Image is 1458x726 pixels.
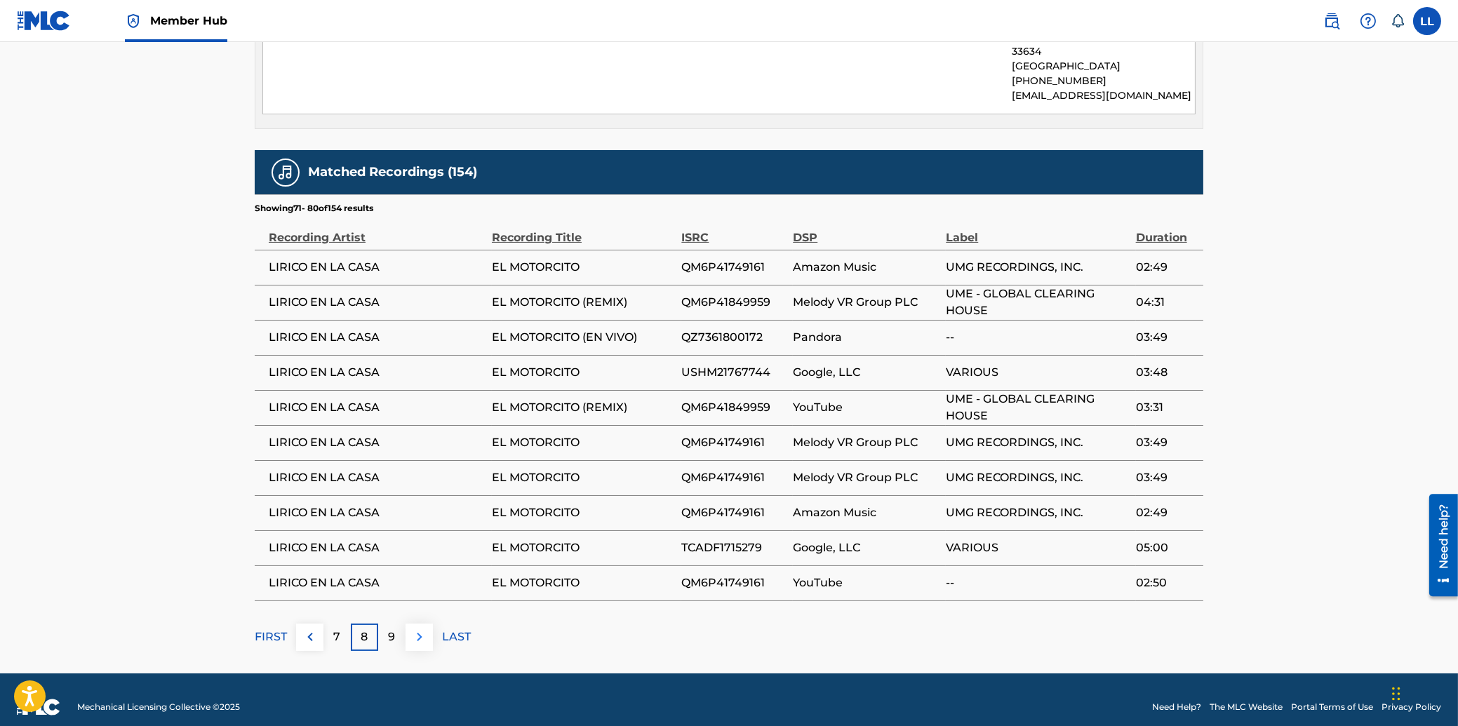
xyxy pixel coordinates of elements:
[492,364,674,381] span: EL MOTORCITO
[492,259,674,276] span: EL MOTORCITO
[492,329,674,346] span: EL MOTORCITO (EN VIVO)
[1210,701,1283,713] a: The MLC Website
[255,202,373,215] p: Showing 71 - 80 of 154 results
[269,259,485,276] span: LIRICO EN LA CASA
[793,539,939,556] span: Google, LLC
[150,13,227,29] span: Member Hub
[793,469,939,486] span: Melody VR Group PLC
[946,329,1128,346] span: --
[269,215,485,246] div: Recording Artist
[255,628,287,645] p: FIRST
[1388,659,1458,726] iframe: Chat Widget
[1136,329,1196,346] span: 03:49
[1136,399,1196,416] span: 03:31
[1291,701,1373,713] a: Portal Terms of Use
[1136,215,1196,246] div: Duration
[492,434,674,451] span: EL MOTORCITO
[1012,88,1195,103] p: [EMAIL_ADDRESS][DOMAIN_NAME]
[1136,434,1196,451] span: 03:49
[793,259,939,276] span: Amazon Music
[681,259,786,276] span: QM6P41749161
[1392,673,1400,715] div: Drag
[793,434,939,451] span: Melody VR Group PLC
[361,628,368,645] p: 8
[946,504,1128,521] span: UMG RECORDINGS, INC.
[1136,259,1196,276] span: 02:49
[1012,29,1195,59] p: [GEOGRAPHIC_DATA], [US_STATE] 33634
[17,699,60,715] img: logo
[1152,701,1201,713] a: Need Help?
[1360,13,1377,29] img: help
[492,504,674,521] span: EL MOTORCITO
[793,399,939,416] span: YouTube
[334,628,341,645] p: 7
[681,399,786,416] span: QM6P41849959
[17,11,71,31] img: MLC Logo
[946,215,1128,246] div: Label
[1413,7,1441,35] div: User Menu
[681,539,786,556] span: TCADF1715279
[946,539,1128,556] span: VARIOUS
[681,469,786,486] span: QM6P41749161
[492,215,674,246] div: Recording Title
[1136,294,1196,311] span: 04:31
[411,628,428,645] img: right
[1136,469,1196,486] span: 03:49
[492,469,674,486] span: EL MOTORCITO
[1318,7,1346,35] a: Public Search
[308,164,477,180] h5: Matched Recordings (154)
[1391,14,1405,28] div: Notifications
[946,364,1128,381] span: VARIOUS
[793,329,939,346] span: Pandora
[492,539,674,556] span: EL MOTORCITO
[269,294,485,311] span: LIRICO EN LA CASA
[1136,574,1196,591] span: 02:50
[269,329,485,346] span: LIRICO EN LA CASA
[1012,59,1195,74] p: [GEOGRAPHIC_DATA]
[681,504,786,521] span: QM6P41749161
[681,329,786,346] span: QZ7361800172
[946,434,1128,451] span: UMG RECORDINGS, INC.
[946,285,1128,319] span: UME - GLOBAL CLEARING HOUSE
[946,259,1128,276] span: UMG RECORDINGS, INC.
[269,504,485,521] span: LIRICO EN LA CASA
[277,164,294,181] img: Matched Recordings
[793,364,939,381] span: Google, LLC
[946,469,1128,486] span: UMG RECORDINGS, INC.
[1012,74,1195,88] p: [PHONE_NUMBER]
[1323,13,1340,29] img: search
[492,399,674,416] span: EL MOTORCITO (REMIX)
[793,294,939,311] span: Melody VR Group PLC
[1136,539,1196,556] span: 05:00
[1136,364,1196,381] span: 03:48
[681,294,786,311] span: QM6P41849959
[269,399,485,416] span: LIRICO EN LA CASA
[269,469,485,486] span: LIRICO EN LA CASA
[1354,7,1382,35] div: Help
[681,215,786,246] div: ISRC
[492,294,674,311] span: EL MOTORCITO (REMIX)
[946,574,1128,591] span: --
[269,364,485,381] span: LIRICO EN LA CASA
[1419,488,1458,604] iframe: Resource Center
[793,215,939,246] div: DSP
[946,391,1128,424] span: UME - GLOBAL CLEARING HOUSE
[492,574,674,591] span: EL MOTORCITO
[681,434,786,451] span: QM6P41749161
[793,504,939,521] span: Amazon Music
[269,539,485,556] span: LIRICO EN LA CASA
[681,574,786,591] span: QM6P41749161
[442,628,471,645] p: LAST
[389,628,396,645] p: 9
[125,13,142,29] img: Top Rightsholder
[269,574,485,591] span: LIRICO EN LA CASA
[269,434,485,451] span: LIRICO EN LA CASA
[681,364,786,381] span: USHM21767744
[793,574,939,591] span: YouTube
[1136,504,1196,521] span: 02:49
[302,628,319,645] img: left
[1382,701,1441,713] a: Privacy Policy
